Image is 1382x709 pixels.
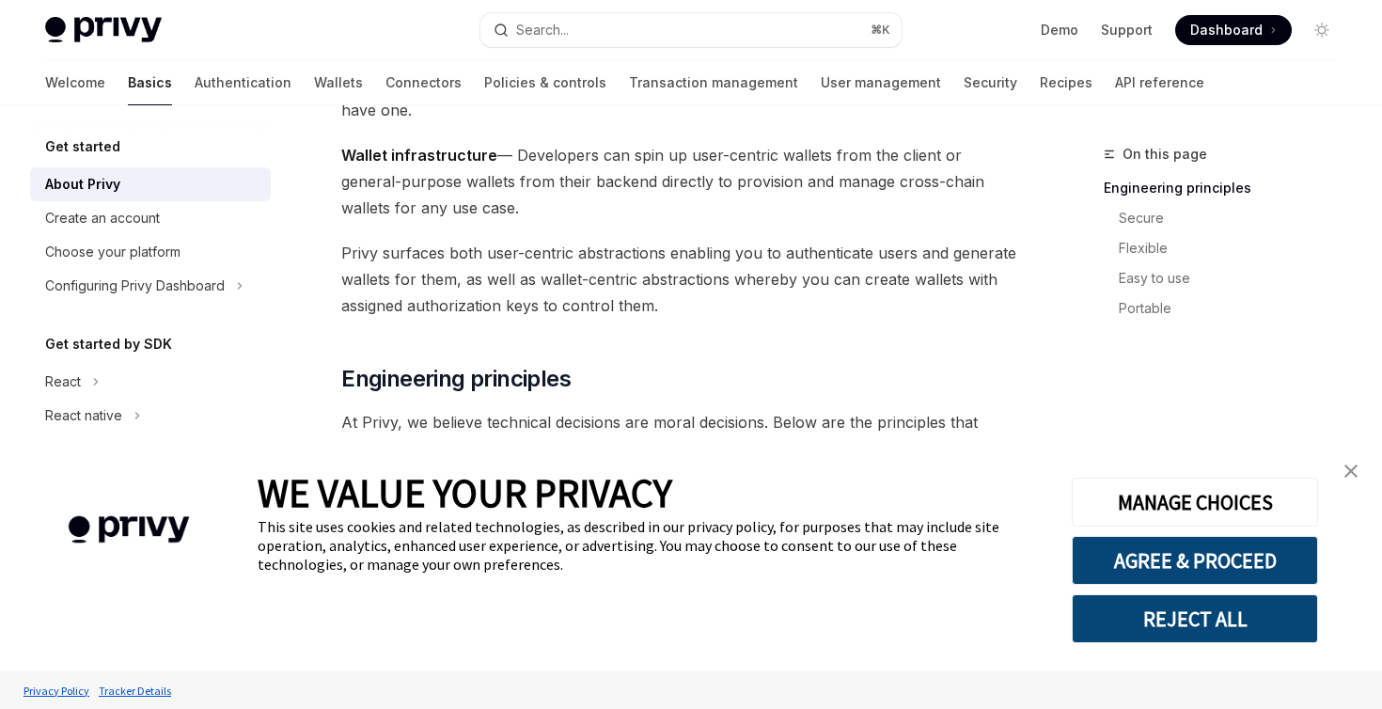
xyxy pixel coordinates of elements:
[1101,21,1153,39] a: Support
[341,409,1017,462] span: At Privy, we believe technical decisions are moral decisions. Below are the principles that guide...
[964,60,1017,105] a: Security
[30,365,271,399] button: React
[871,23,890,38] span: ⌘ K
[821,60,941,105] a: User management
[45,17,162,43] img: light logo
[30,399,271,433] button: React native
[341,146,497,165] strong: Wallet infrastructure
[341,142,1017,221] span: — Developers can spin up user-centric wallets from the client or general-purpose wallets from the...
[45,173,120,196] div: About Privy
[1072,536,1318,585] button: AGREE & PROCEED
[30,201,271,235] a: Create an account
[1344,465,1358,478] img: close banner
[1104,233,1352,263] a: Flexible
[128,60,172,105] a: Basics
[516,19,569,41] div: Search...
[45,404,122,427] div: React native
[341,240,1017,319] span: Privy surfaces both user-centric abstractions enabling you to authenticate users and generate wal...
[1072,478,1318,527] button: MANAGE CHOICES
[30,269,271,303] button: Configuring Privy Dashboard
[1040,60,1092,105] a: Recipes
[258,468,672,517] span: WE VALUE YOUR PRIVACY
[45,241,181,263] div: Choose your platform
[45,333,172,355] h5: Get started by SDK
[195,60,291,105] a: Authentication
[1104,293,1352,323] a: Portable
[45,438,75,461] div: Swift
[484,60,606,105] a: Policies & controls
[1115,60,1204,105] a: API reference
[1104,263,1352,293] a: Easy to use
[45,370,81,393] div: React
[1190,21,1263,39] span: Dashboard
[94,674,176,707] a: Tracker Details
[28,489,229,571] img: company logo
[1104,173,1352,203] a: Engineering principles
[1123,143,1207,165] span: On this page
[45,60,105,105] a: Welcome
[1104,203,1352,233] a: Secure
[480,13,901,47] button: Search...⌘K
[341,364,571,394] span: Engineering principles
[629,60,798,105] a: Transaction management
[45,275,225,297] div: Configuring Privy Dashboard
[19,674,94,707] a: Privacy Policy
[1041,21,1078,39] a: Demo
[1332,452,1370,490] a: close banner
[1307,15,1337,45] button: Toggle dark mode
[1072,594,1318,643] button: REJECT ALL
[45,207,160,229] div: Create an account
[30,235,271,269] a: Choose your platform
[1175,15,1292,45] a: Dashboard
[30,167,271,201] a: About Privy
[385,60,462,105] a: Connectors
[45,135,120,158] h5: Get started
[258,517,1044,574] div: This site uses cookies and related technologies, as described in our privacy policy, for purposes...
[30,433,271,466] button: Swift
[314,60,363,105] a: Wallets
